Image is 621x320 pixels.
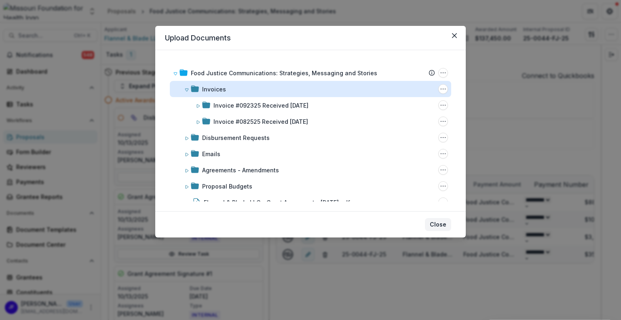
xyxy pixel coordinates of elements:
div: Invoice #082525 Received [DATE] [213,117,308,126]
button: Invoice #092325 Received 09/23/2025 Options [438,100,448,110]
div: EmailsEmails Options [170,146,451,162]
div: Proposal Budgets [202,182,252,191]
button: Food Justice Communications: Strategies, Messaging and Stories Options [438,68,448,78]
button: Flannel & Blade LLC - Grant Agreement - 2025-10-14.pdf Options [438,197,448,207]
div: Emails [202,150,220,158]
button: Emails Options [438,149,448,159]
div: Agreements - AmendmentsAgreements - Amendments Options [170,162,451,178]
button: Close [425,218,451,231]
div: Proposal BudgetsProposal Budgets Options [170,178,451,194]
div: Invoices [202,85,226,93]
button: Close [448,29,461,42]
div: Invoice #092325 Received [DATE]Invoice #092325 Received 09/23/2025 Options [170,97,451,113]
div: Flannel & Blade LLC - Grant Agreement - [DATE].pdf [204,198,350,207]
div: Food Justice Communications: Strategies, Messaging and StoriesFood Justice Communications: Strate... [170,65,451,81]
button: Invoices Options [438,84,448,94]
div: InvoicesInvoices Options [170,81,451,97]
header: Upload Documents [155,26,466,50]
div: Invoice #092325 Received [DATE] [213,101,308,110]
div: Disbursement RequestsDisbursement Requests Options [170,129,451,146]
button: Disbursement Requests Options [438,133,448,142]
div: Flannel & Blade LLC - Grant Agreement - [DATE].pdfFlannel & Blade LLC - Grant Agreement - 2025-10... [170,194,451,210]
button: Invoice #082525 Received 08/26/2025 Options [438,117,448,126]
div: Invoice #082525 Received [DATE]Invoice #082525 Received 08/26/2025 Options [170,113,451,129]
button: Agreements - Amendments Options [438,165,448,175]
div: InvoicesInvoices OptionsInvoice #092325 Received [DATE]Invoice #092325 Received 09/23/2025 Option... [170,81,451,129]
div: Agreements - Amendments [202,166,279,174]
div: Food Justice Communications: Strategies, Messaging and Stories [191,69,377,77]
button: Proposal Budgets Options [438,181,448,191]
div: Disbursement Requests [202,134,270,142]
